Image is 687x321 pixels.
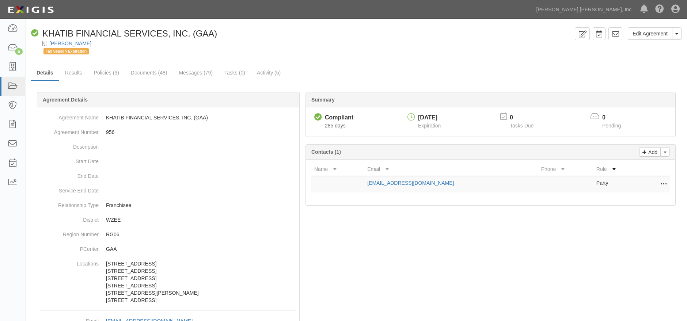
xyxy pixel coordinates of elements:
dt: Region Number [40,227,99,238]
i: Compliant [314,114,322,121]
span: Expiration [418,123,441,129]
th: Name [311,163,364,176]
b: Contacts (1) [311,149,341,155]
div: KHATIB FINANCIAL SERVICES, INC. (GAA) [31,27,217,40]
a: [PERSON_NAME] [PERSON_NAME], Inc. [532,2,637,17]
a: Activity (5) [251,65,286,80]
p: Add [646,148,657,156]
b: Agreement Details [43,97,88,103]
a: Results [60,65,88,80]
dt: Relationship Type [40,198,99,209]
dt: End Date [40,169,99,180]
dt: Service End Date [40,183,99,194]
dd: KHATIB FINANCIAL SERVICES, INC. (GAA) [40,110,296,125]
dt: PCenter [40,242,99,253]
p: [STREET_ADDRESS] [STREET_ADDRESS] [STREET_ADDRESS] [STREET_ADDRESS] [STREET_ADDRESS][PERSON_NAME]... [106,260,296,304]
p: RG06 [106,231,296,238]
a: [EMAIL_ADDRESS][DOMAIN_NAME] [367,180,454,186]
p: GAA [106,245,296,253]
a: Messages (79) [173,65,218,80]
a: Documents (48) [125,65,173,80]
th: Email [364,163,538,176]
img: logo-5460c22ac91f19d4615b14bd174203de0afe785f0fc80cf4dbbc73dc1793850b.png [5,3,56,16]
a: Policies (3) [88,65,125,80]
div: [DATE] [418,114,441,122]
i: Compliant [31,30,39,37]
th: Phone [538,163,593,176]
dd: 956 [40,125,296,140]
dt: Agreement Number [40,125,99,136]
a: Details [31,65,59,81]
p: 0 [602,114,630,122]
td: Party [593,176,641,192]
i: Help Center - Complianz [655,5,664,14]
dt: Locations [40,256,99,267]
div: 6 [15,48,23,55]
dt: Agreement Name [40,110,99,121]
div: Compliant [325,114,353,122]
a: Tasks (0) [219,65,251,80]
span: Since 12/12/2024 [325,123,346,129]
dt: Description [40,140,99,150]
b: Summary [311,97,335,103]
a: Add [639,148,661,157]
dd: Franchisee [40,198,296,213]
p: 0 [510,114,543,122]
span: Pending [602,123,621,129]
p: WZEE [106,216,296,223]
span: Tax Season Expiration [43,48,89,54]
a: [PERSON_NAME] [49,41,91,46]
span: KHATIB FINANCIAL SERVICES, INC. (GAA) [42,28,217,38]
dt: District [40,213,99,223]
dt: Start Date [40,154,99,165]
span: Tasks Due [510,123,534,129]
th: Role [593,163,641,176]
a: Edit Agreement [628,27,672,40]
